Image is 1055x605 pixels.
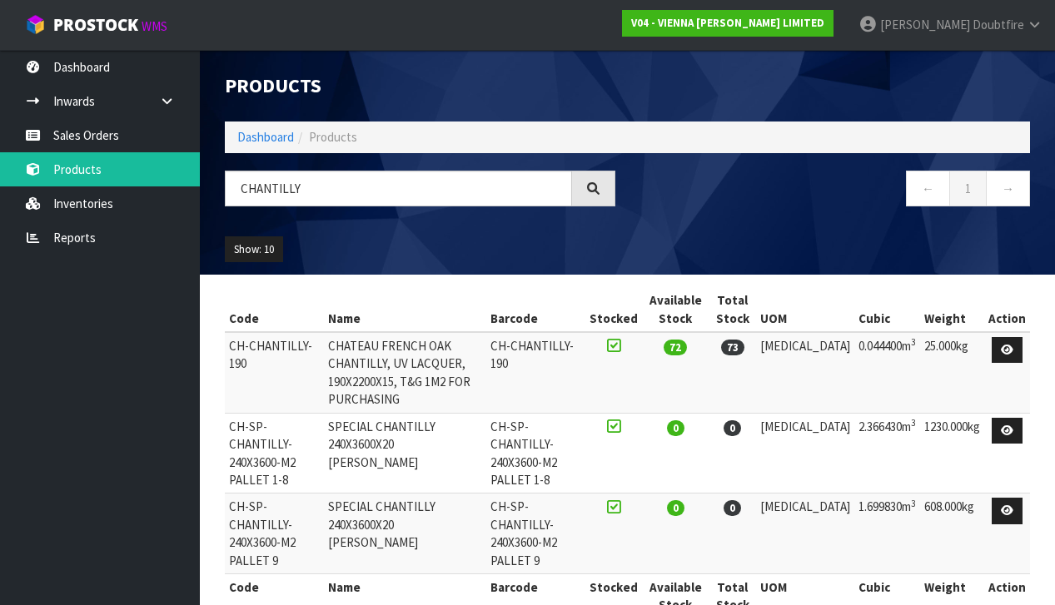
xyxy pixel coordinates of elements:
th: Available Stock [642,287,709,332]
th: Weight [920,287,984,332]
td: CH-SP-CHANTILLY-240X3600-M2 PALLET 9 [225,493,324,574]
a: ← [906,171,950,206]
th: Stocked [585,287,642,332]
span: 73 [721,340,744,355]
td: SPECIAL CHANTILLY 240X3600X20 [PERSON_NAME] [324,413,487,493]
td: 0.044400m [854,332,920,413]
span: Products [309,129,357,145]
span: 72 [664,340,687,355]
td: CH-CHANTILLY-190 [486,332,585,413]
sup: 3 [911,498,916,509]
small: WMS [142,18,167,34]
span: Doubtfire [973,17,1024,32]
span: 0 [667,500,684,516]
nav: Page navigation [640,171,1031,211]
td: 1.699830m [854,493,920,574]
td: 25.000kg [920,332,984,413]
sup: 3 [911,336,916,348]
td: CHATEAU FRENCH OAK CHANTILLY, UV LACQUER, 190X2200X15, T&G 1M2 FOR PURCHASING [324,332,487,413]
td: CH-SP-CHANTILLY-240X3600-M2 PALLET 1-8 [225,413,324,493]
td: [MEDICAL_DATA] [756,332,854,413]
span: 0 [724,500,741,516]
th: Action [984,287,1030,332]
img: cube-alt.png [25,14,46,35]
th: UOM [756,287,854,332]
input: Search products [225,171,572,206]
th: Cubic [854,287,920,332]
td: SPECIAL CHANTILLY 240X3600X20 [PERSON_NAME] [324,493,487,574]
a: → [986,171,1030,206]
td: CH-SP-CHANTILLY-240X3600-M2 PALLET 9 [486,493,585,574]
span: ProStock [53,14,138,36]
th: Total Stock [709,287,756,332]
a: Dashboard [237,129,294,145]
td: 1230.000kg [920,413,984,493]
td: CH-CHANTILLY-190 [225,332,324,413]
td: 2.366430m [854,413,920,493]
td: [MEDICAL_DATA] [756,413,854,493]
sup: 3 [911,417,916,429]
td: CH-SP-CHANTILLY-240X3600-M2 PALLET 1-8 [486,413,585,493]
th: Name [324,287,487,332]
strong: V04 - VIENNA [PERSON_NAME] LIMITED [631,16,824,30]
span: 0 [667,420,684,436]
th: Code [225,287,324,332]
button: Show: 10 [225,236,283,263]
th: Barcode [486,287,585,332]
td: [MEDICAL_DATA] [756,493,854,574]
a: 1 [949,171,987,206]
span: 0 [724,420,741,436]
td: 608.000kg [920,493,984,574]
h1: Products [225,75,615,97]
span: [PERSON_NAME] [880,17,970,32]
